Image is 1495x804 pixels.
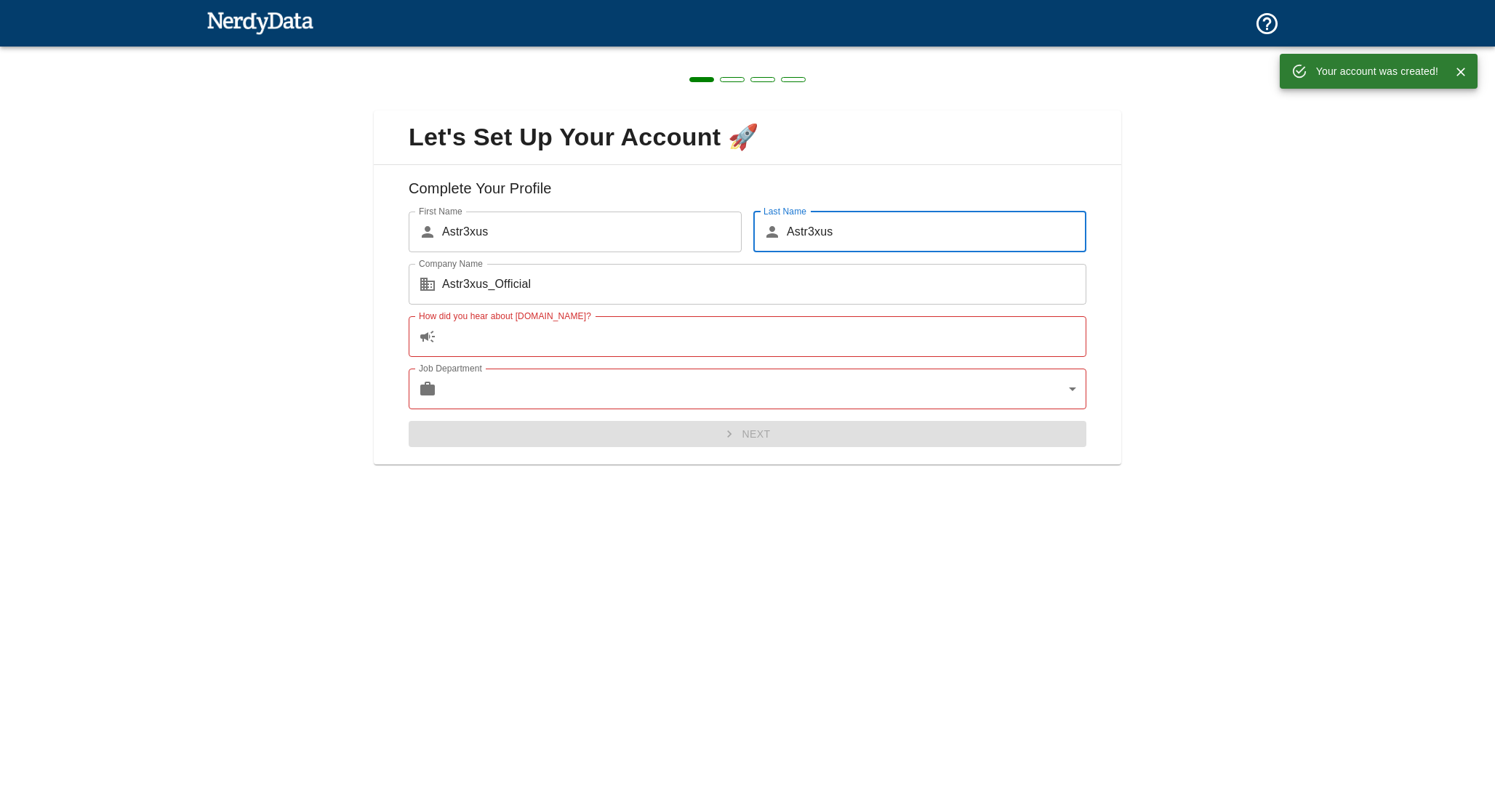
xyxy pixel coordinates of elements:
[419,205,462,217] label: First Name
[1450,61,1472,83] button: Close
[207,8,313,37] img: NerdyData.com
[385,122,1110,153] span: Let's Set Up Your Account 🚀
[1316,58,1438,84] div: Your account was created!
[763,205,806,217] label: Last Name
[419,310,591,322] label: How did you hear about [DOMAIN_NAME]?
[419,362,482,374] label: Job Department
[385,177,1110,212] h6: Complete Your Profile
[419,257,483,270] label: Company Name
[1246,2,1288,45] button: Support and Documentation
